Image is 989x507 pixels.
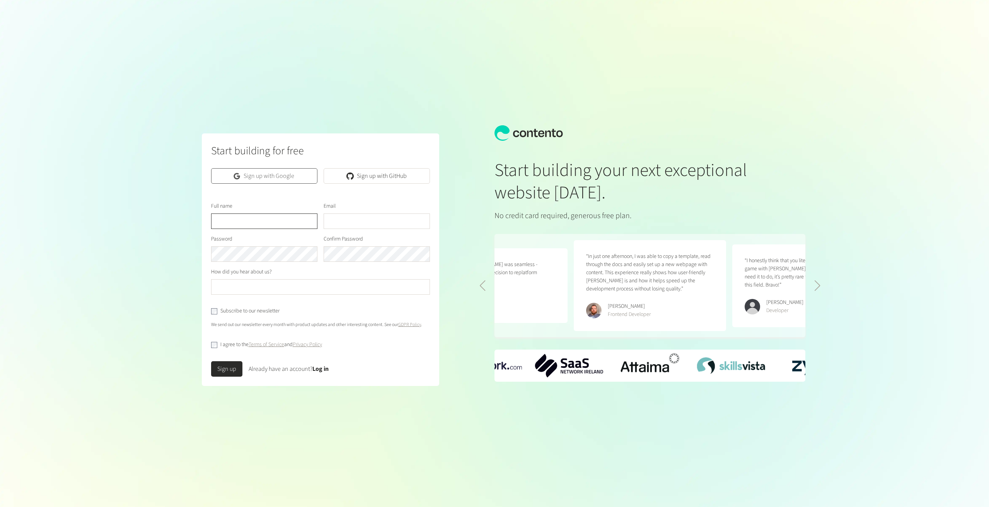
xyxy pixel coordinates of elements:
div: 5 / 6 [778,352,846,379]
h2: Start building for free [211,143,430,159]
label: Full name [211,202,232,210]
p: “I honestly think that you literally killed the "Headless CMS" game with [PERSON_NAME], it just d... [745,257,872,289]
label: I agree to the and [220,341,322,349]
figure: 1 / 5 [574,240,726,331]
p: No credit card required, generous free plan. [494,210,754,222]
div: Already have an account? [249,364,329,374]
label: Subscribe to our newsletter [220,307,280,315]
a: Privacy Policy [293,341,322,348]
div: 2 / 6 [535,354,603,377]
a: Log in [312,365,329,373]
label: How did you hear about us? [211,268,272,276]
a: GDPR Policy [398,321,421,328]
h1: Start building your next exceptional website [DATE]. [494,159,754,204]
div: 3 / 6 [616,350,684,381]
label: Email [324,202,336,210]
label: Confirm Password [324,235,363,243]
img: SkillsVista-Logo.png [697,357,765,374]
img: Erik Galiana Farell [586,303,602,318]
div: Previous slide [479,280,486,291]
div: Frontend Developer [608,311,651,319]
p: We send out our newsletter every month with product updates and other interesting content. See our . [211,321,430,328]
button: Sign up [211,361,242,377]
a: Sign up with GitHub [324,168,430,184]
div: [PERSON_NAME] [608,302,651,311]
div: [PERSON_NAME] [766,299,803,307]
img: Zyte-Logo-with-Padding.png [778,352,846,379]
a: Terms of Service [249,341,284,348]
img: Kevin Abatan [745,299,760,314]
img: Attaima-Logo.png [616,350,684,381]
img: SaaS-Network-Ireland-logo.png [535,354,603,377]
div: Developer [766,307,803,315]
p: “In just one afternoon, I was able to copy a template, read through the docs and easily set up a ... [586,253,714,293]
div: Next slide [814,280,821,291]
label: Password [211,235,232,243]
figure: 2 / 5 [732,244,885,327]
a: Sign up with Google [211,168,317,184]
div: 4 / 6 [697,357,765,374]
